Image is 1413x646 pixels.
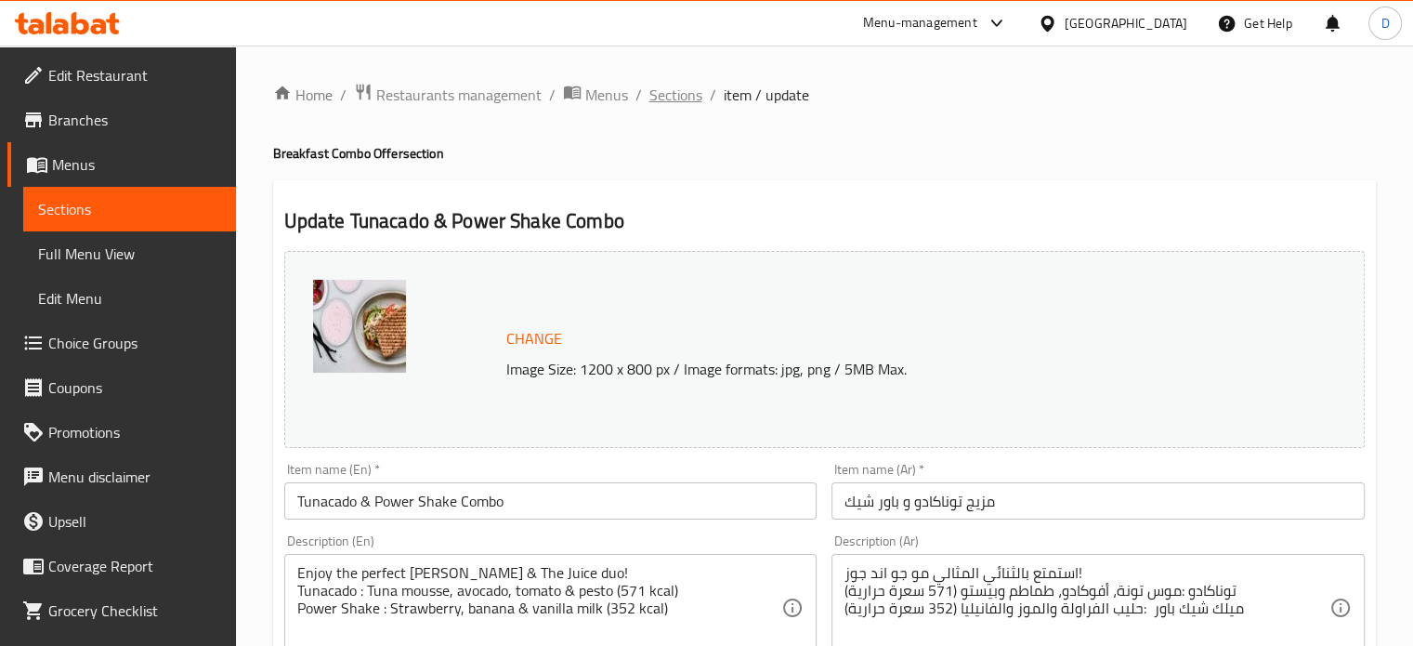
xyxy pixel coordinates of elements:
h2: Update Tunacado & Power Shake Combo [284,207,1365,235]
a: Promotions [7,410,236,455]
span: Grocery Checklist [48,600,221,622]
li: / [635,84,642,106]
li: / [549,84,556,106]
span: Menus [52,153,221,176]
a: Branches [7,98,236,142]
li: / [710,84,716,106]
span: Menu disclaimer [48,466,221,488]
button: Change [499,320,569,358]
a: Choice Groups [7,321,236,365]
span: Edit Menu [38,287,221,310]
a: Home [273,84,333,106]
span: Choice Groups [48,332,221,354]
a: Coupons [7,365,236,410]
h4: Breakfast Combo Offer section [273,144,1376,163]
span: Menus [585,84,628,106]
span: Coupons [48,376,221,399]
a: Sections [649,84,702,106]
span: Upsell [48,510,221,533]
a: Menu disclaimer [7,455,236,499]
span: D [1380,13,1389,33]
span: Restaurants management [376,84,542,106]
a: Upsell [7,499,236,544]
div: Menu-management [863,12,977,34]
a: Grocery Checklist [7,588,236,633]
input: Enter name En [284,482,818,520]
img: TUNACADO__POWERSHAKE_COMB638917888178797392.jpg [313,280,406,373]
a: Sections [23,187,236,231]
span: Edit Restaurant [48,64,221,86]
a: Edit Restaurant [7,53,236,98]
a: Coverage Report [7,544,236,588]
nav: breadcrumb [273,83,1376,107]
input: Enter name Ar [831,482,1365,520]
li: / [340,84,347,106]
a: Restaurants management [354,83,542,107]
span: Full Menu View [38,243,221,265]
span: item / update [724,84,809,106]
span: Coverage Report [48,555,221,577]
a: Menus [563,83,628,107]
a: Edit Menu [23,276,236,321]
div: [GEOGRAPHIC_DATA] [1065,13,1187,33]
span: Branches [48,109,221,131]
a: Menus [7,142,236,187]
span: Sections [38,198,221,220]
a: Full Menu View [23,231,236,276]
p: Image Size: 1200 x 800 px / Image formats: jpg, png / 5MB Max. [499,358,1266,380]
span: Promotions [48,421,221,443]
span: Change [506,325,562,352]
